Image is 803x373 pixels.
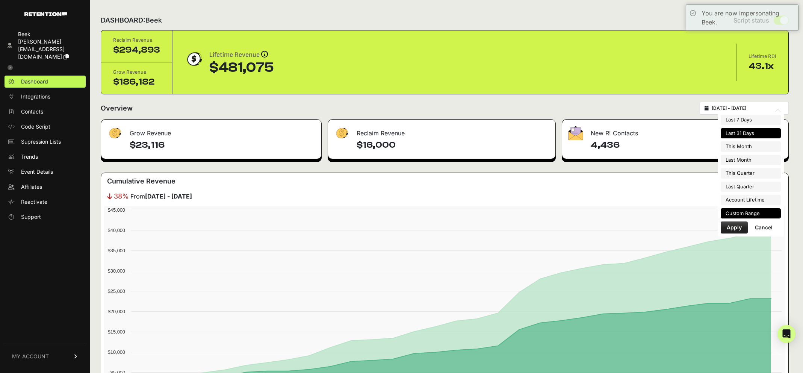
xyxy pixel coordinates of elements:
[101,15,162,26] h2: DASHBOARD:
[101,103,133,114] h2: Overview
[721,182,781,192] li: Last Quarter
[107,126,122,141] img: fa-dollar-13500eef13a19c4ab2b9ed9ad552e47b0d9fc28b02b83b90ba0e00f96d6372e9.png
[21,138,61,146] span: Supression Lists
[113,68,160,76] div: Grow Revenue
[702,9,794,27] div: You are now impersonating Beek.
[145,193,192,200] strong: [DATE] - [DATE]
[21,183,42,191] span: Affiliates
[145,16,162,24] span: Beek
[749,60,776,72] div: 43.1x
[108,268,125,274] text: $30,000
[5,28,86,63] a: Beek [PERSON_NAME][EMAIL_ADDRESS][DOMAIN_NAME]
[18,30,83,38] div: Beek
[21,93,50,100] span: Integrations
[18,38,65,60] span: [PERSON_NAME][EMAIL_ADDRESS][DOMAIN_NAME]
[130,139,315,151] h4: $23,116
[5,345,86,368] a: MY ACCOUNT
[108,207,125,213] text: $45,000
[721,128,781,139] li: Last 31 Days
[721,155,781,165] li: Last Month
[113,76,160,88] div: $186,182
[357,139,549,151] h4: $16,000
[113,44,160,56] div: $294,893
[108,288,125,294] text: $25,000
[5,196,86,208] a: Reactivate
[107,176,175,186] h3: Cumulative Revenue
[5,76,86,88] a: Dashboard
[108,349,125,355] text: $10,000
[21,123,50,130] span: Code Script
[114,191,129,202] span: 38%
[12,353,49,360] span: MY ACCOUNT
[21,198,47,206] span: Reactivate
[108,309,125,314] text: $20,000
[5,211,86,223] a: Support
[5,91,86,103] a: Integrations
[562,120,788,142] div: New R! Contacts
[721,208,781,219] li: Custom Range
[568,126,583,140] img: fa-envelope-19ae18322b30453b285274b1b8af3d052b27d846a4fbe8435d1a52b978f639a2.png
[108,227,125,233] text: $40,000
[209,50,274,60] div: Lifetime Revenue
[721,168,781,179] li: This Quarter
[21,168,53,176] span: Event Details
[130,192,192,201] span: From
[334,126,349,141] img: fa-dollar-13500eef13a19c4ab2b9ed9ad552e47b0d9fc28b02b83b90ba0e00f96d6372e9.png
[21,153,38,161] span: Trends
[113,36,160,44] div: Reclaim Revenue
[108,329,125,335] text: $15,000
[5,121,86,133] a: Code Script
[721,115,781,125] li: Last 7 Days
[777,325,795,343] div: Open Intercom Messenger
[5,181,86,193] a: Affiliates
[108,248,125,253] text: $35,000
[21,78,48,85] span: Dashboard
[209,60,274,75] div: $481,075
[749,221,779,234] button: Cancel
[184,50,203,68] img: dollar-coin-05c43ed7efb7bc0c12610022525b4bbbb207c7efeef5aecc26f025e68dcafac9.png
[721,141,781,152] li: This Month
[591,139,782,151] h4: 4,436
[5,106,86,118] a: Contacts
[5,136,86,148] a: Supression Lists
[24,12,67,16] img: Retention.com
[328,120,555,142] div: Reclaim Revenue
[5,166,86,178] a: Event Details
[721,221,748,234] button: Apply
[5,151,86,163] a: Trends
[721,195,781,205] li: Account Lifetime
[101,120,321,142] div: Grow Revenue
[21,108,43,115] span: Contacts
[749,53,776,60] div: Lifetime ROI
[21,213,41,221] span: Support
